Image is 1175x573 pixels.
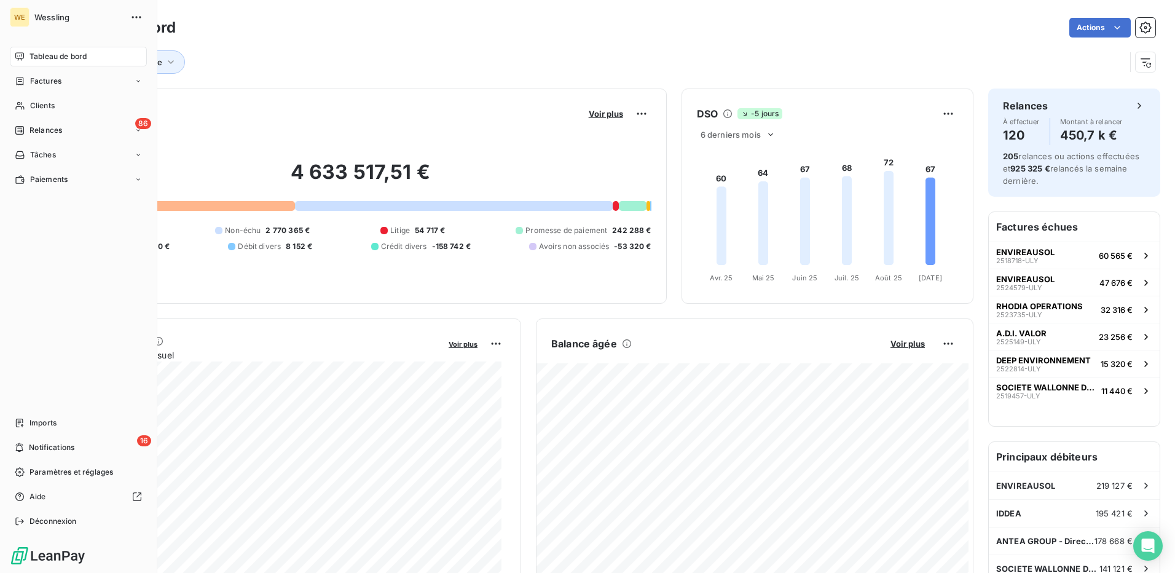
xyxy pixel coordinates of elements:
span: Relances [29,125,62,136]
span: Promesse de paiement [525,225,607,236]
tspan: Juil. 25 [835,274,859,282]
h6: Principaux débiteurs [989,442,1160,472]
span: Crédit divers [381,241,427,252]
span: Paramètres et réglages [29,467,113,478]
span: Clients [30,100,55,111]
span: 2524579-ULY [996,284,1042,291]
span: Aide [29,491,46,502]
span: 11 440 € [1101,386,1133,396]
span: DEEP ENVIRONNEMENT [996,355,1091,365]
span: 2 770 365 € [265,225,310,236]
span: -158 742 € [432,241,471,252]
span: 2523735-ULY [996,311,1042,318]
span: Paiements [30,174,68,185]
span: Wessling [34,12,123,22]
span: 2522814-ULY [996,365,1040,373]
span: 15 320 € [1101,359,1133,369]
span: 2518718-ULY [996,257,1038,264]
span: 195 421 € [1096,508,1133,518]
div: Open Intercom Messenger [1133,531,1163,561]
a: Aide [10,487,147,507]
span: Déconnexion [29,516,77,527]
h4: 120 [1003,125,1040,145]
span: Avoirs non associés [539,241,609,252]
span: 86 [135,118,151,129]
span: relances ou actions effectuées et relancés la semaine dernière. [1003,151,1139,186]
span: ANTEA GROUP - Direction administrat [996,536,1094,546]
tspan: Août 25 [875,274,902,282]
span: A.D.I. VALOR [996,328,1047,338]
button: SOCIETE WALLONNE DES EAUX SCRL - SW2519457-ULY11 440 € [989,377,1160,404]
span: 47 676 € [1099,278,1133,288]
button: A.D.I. VALOR2525149-ULY23 256 € [989,323,1160,350]
span: 8 152 € [286,241,312,252]
span: ENVIREAUSOL [996,247,1055,257]
span: 16 [137,435,151,446]
h4: 450,7 k € [1060,125,1123,145]
tspan: Mai 25 [752,274,774,282]
span: 32 316 € [1101,305,1133,315]
tspan: Juin 25 [792,274,817,282]
h6: Factures échues [989,212,1160,242]
span: -5 jours [737,108,782,119]
span: Chiffre d'affaires mensuel [69,349,440,362]
span: Non-échu [225,225,261,236]
span: 178 668 € [1094,536,1133,546]
h6: Balance âgée [551,336,617,351]
span: 23 256 € [1099,332,1133,342]
div: WE [10,7,29,27]
span: Voir plus [890,339,925,349]
span: 2519457-ULY [996,392,1040,400]
span: 2525149-ULY [996,338,1040,346]
button: Voir plus [445,338,481,349]
span: Factures [30,76,61,87]
h6: Relances [1003,98,1048,113]
span: RHODIA OPERATIONS [996,301,1083,311]
span: 925 325 € [1010,164,1050,173]
button: Actions [1069,18,1131,38]
span: ENVIREAUSOL [996,481,1056,491]
span: Voir plus [449,340,477,349]
span: ENVIREAUSOL [996,274,1055,284]
h2: 4 633 517,51 € [69,160,651,197]
span: Montant à relancer [1060,118,1123,125]
span: Tâches [30,149,56,160]
button: ENVIREAUSOL2518718-ULY60 565 € [989,242,1160,269]
span: Voir plus [589,109,623,119]
tspan: Avr. 25 [710,274,733,282]
span: SOCIETE WALLONNE DES EAUX SCRL - SW [996,382,1096,392]
span: IDDEA [996,508,1021,518]
span: 205 [1003,151,1018,161]
span: Tableau de bord [29,51,87,62]
button: DEEP ENVIRONNEMENT2522814-ULY15 320 € [989,350,1160,377]
span: Imports [29,417,57,429]
span: -53 320 € [614,241,651,252]
button: Voir plus [887,338,929,349]
span: 219 127 € [1096,481,1133,491]
span: 60 565 € [1099,251,1133,261]
button: ENVIREAUSOL2524579-ULY47 676 € [989,269,1160,296]
span: Débit divers [238,241,281,252]
span: 54 717 € [415,225,445,236]
h6: DSO [697,106,718,121]
button: Voir plus [585,108,627,119]
img: Logo LeanPay [10,546,86,566]
button: RHODIA OPERATIONS2523735-ULY32 316 € [989,296,1160,323]
tspan: [DATE] [919,274,942,282]
span: 242 288 € [612,225,651,236]
span: 6 derniers mois [701,130,761,140]
span: À effectuer [1003,118,1040,125]
span: Litige [390,225,410,236]
span: Notifications [29,442,74,453]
